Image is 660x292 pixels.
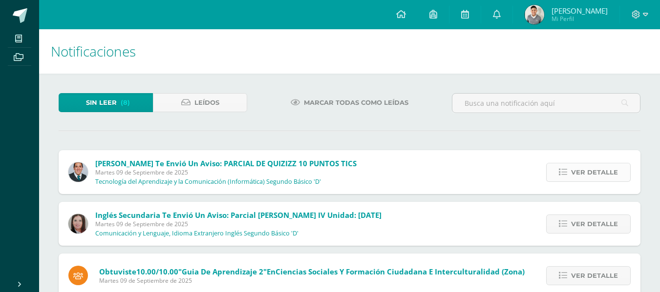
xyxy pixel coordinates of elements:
span: Notificaciones [51,42,136,60]
span: (8) [121,94,130,112]
span: Obtuviste en [99,267,525,276]
span: Ver detalle [571,163,618,181]
span: Martes 09 de Septiembre de 2025 [95,220,382,228]
span: Martes 09 de Septiembre de 2025 [99,276,525,285]
img: 2306758994b507d40baaa54be1d4aa7e.png [68,162,88,182]
a: Leídos [153,93,247,112]
span: Martes 09 de Septiembre de 2025 [95,168,357,176]
span: Mi Perfil [552,15,608,23]
p: Comunicación y Lenguaje, Idioma Extranjero Inglés Segundo Básico 'D' [95,230,298,237]
span: Sin leer [86,94,117,112]
img: 2b123f8bfdc752be0a6e1555ca5ba63f.png [525,5,544,24]
span: [PERSON_NAME] [552,6,608,16]
span: "Guia de aprendizaje 2" [178,267,267,276]
span: [PERSON_NAME] te envió un aviso: PARCIAL DE QUIZIZZ 10 PUNTOS TICS [95,158,357,168]
span: Ver detalle [571,215,618,233]
span: Leídos [194,94,219,112]
p: Tecnología del Aprendizaje y la Comunicación (Informática) Segundo Básico 'D' [95,178,321,186]
img: 8af0450cf43d44e38c4a1497329761f3.png [68,214,88,234]
input: Busca una notificación aquí [452,94,640,113]
span: Inglés Secundaria te envió un aviso: Parcial [PERSON_NAME] IV Unidad: [DATE] [95,210,382,220]
span: Marcar todas como leídas [304,94,408,112]
span: Ciencias Sociales y Formación Ciudadana e Interculturalidad (Zona) [276,267,525,276]
a: Marcar todas como leídas [278,93,421,112]
span: Ver detalle [571,267,618,285]
a: Sin leer(8) [59,93,153,112]
span: 10.00/10.00 [136,267,178,276]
